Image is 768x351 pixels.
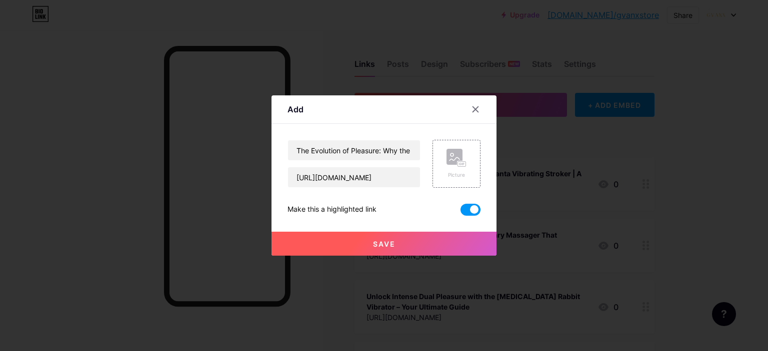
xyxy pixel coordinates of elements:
button: Save [271,232,496,256]
input: URL [288,167,420,187]
div: Picture [446,171,466,179]
div: Make this a highlighted link [287,204,376,216]
div: Add [287,103,303,115]
span: Save [373,240,395,248]
input: Title [288,140,420,160]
